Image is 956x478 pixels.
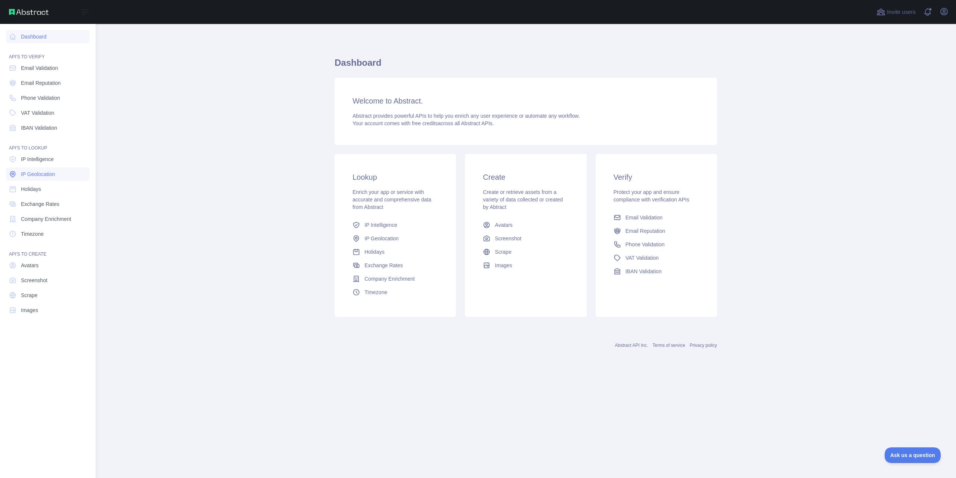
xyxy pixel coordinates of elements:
a: Avatars [6,259,90,272]
a: Email Validation [611,211,702,224]
h3: Welcome to Abstract. [353,96,699,106]
span: IBAN Validation [21,124,57,132]
a: Holidays [350,245,441,259]
a: Screenshot [480,232,571,245]
span: Invite users [887,8,916,16]
a: Phone Validation [611,238,702,251]
a: Timezone [6,227,90,241]
span: Timezone [21,230,44,238]
a: IP Intelligence [6,152,90,166]
a: Timezone [350,286,441,299]
span: Email Reputation [626,227,665,235]
span: VAT Validation [21,109,54,117]
span: Abstract provides powerful APIs to help you enrich any user experience or automate any workflow. [353,113,580,119]
span: free credits [412,120,438,126]
button: Invite users [875,6,917,18]
span: Email Validation [21,64,58,72]
span: Company Enrichment [21,215,71,223]
span: Company Enrichment [364,275,415,283]
span: Images [495,262,512,269]
div: API'S TO VERIFY [6,45,90,60]
span: Timezone [364,289,387,296]
span: Email Validation [626,214,662,221]
span: Holidays [364,248,385,256]
span: Exchange Rates [364,262,403,269]
a: Privacy policy [690,343,717,348]
span: Avatars [495,221,512,229]
a: IBAN Validation [611,265,702,278]
span: VAT Validation [626,254,659,262]
h3: Verify [614,172,699,182]
a: Email Validation [6,61,90,75]
a: Holidays [6,182,90,196]
span: Enrich your app or service with accurate and comprehensive data from Abstract [353,189,431,210]
a: IP Intelligence [350,218,441,232]
a: Exchange Rates [350,259,441,272]
a: Phone Validation [6,91,90,105]
a: VAT Validation [611,251,702,265]
a: Scrape [480,245,571,259]
a: IBAN Validation [6,121,90,135]
a: Company Enrichment [6,212,90,226]
span: IP Intelligence [21,155,54,163]
a: Abstract API Inc. [615,343,648,348]
span: Scrape [21,292,37,299]
span: Images [21,306,38,314]
a: Email Reputation [6,76,90,90]
h3: Lookup [353,172,438,182]
span: Holidays [21,185,41,193]
a: Exchange Rates [6,197,90,211]
span: IP Geolocation [364,235,399,242]
a: VAT Validation [6,106,90,120]
a: Dashboard [6,30,90,43]
span: Scrape [495,248,511,256]
span: Screenshot [21,277,47,284]
a: Email Reputation [611,224,702,238]
a: Company Enrichment [350,272,441,286]
span: IBAN Validation [626,268,662,275]
span: Avatars [21,262,38,269]
span: Screenshot [495,235,521,242]
span: Your account comes with across all Abstract APIs. [353,120,494,126]
a: IP Geolocation [350,232,441,245]
span: Phone Validation [626,241,665,248]
a: Terms of service [652,343,685,348]
span: Create or retrieve assets from a variety of data collected or created by Abtract [483,189,563,210]
a: Screenshot [6,274,90,287]
a: Images [6,303,90,317]
iframe: Toggle Customer Support [885,447,941,463]
div: API'S TO LOOKUP [6,136,90,151]
h3: Create [483,172,568,182]
a: IP Geolocation [6,167,90,181]
a: Images [480,259,571,272]
span: Phone Validation [21,94,60,102]
img: Abstract API [9,9,49,15]
a: Scrape [6,289,90,302]
span: IP Geolocation [21,170,55,178]
span: IP Intelligence [364,221,397,229]
span: Protect your app and ensure compliance with verification APIs [614,189,689,203]
div: API'S TO CREATE [6,242,90,257]
a: Avatars [480,218,571,232]
span: Exchange Rates [21,200,59,208]
h1: Dashboard [335,57,717,75]
span: Email Reputation [21,79,61,87]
